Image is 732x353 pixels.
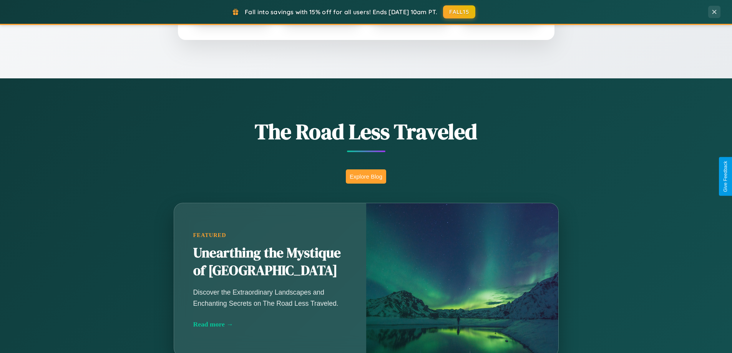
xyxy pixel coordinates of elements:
h2: Unearthing the Mystique of [GEOGRAPHIC_DATA] [193,244,347,280]
div: Read more → [193,320,347,328]
p: Discover the Extraordinary Landscapes and Enchanting Secrets on The Road Less Traveled. [193,287,347,308]
span: Fall into savings with 15% off for all users! Ends [DATE] 10am PT. [245,8,437,16]
div: Give Feedback [723,161,728,192]
button: Explore Blog [346,169,386,184]
h1: The Road Less Traveled [136,117,597,146]
div: Featured [193,232,347,239]
button: FALL15 [443,5,475,18]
